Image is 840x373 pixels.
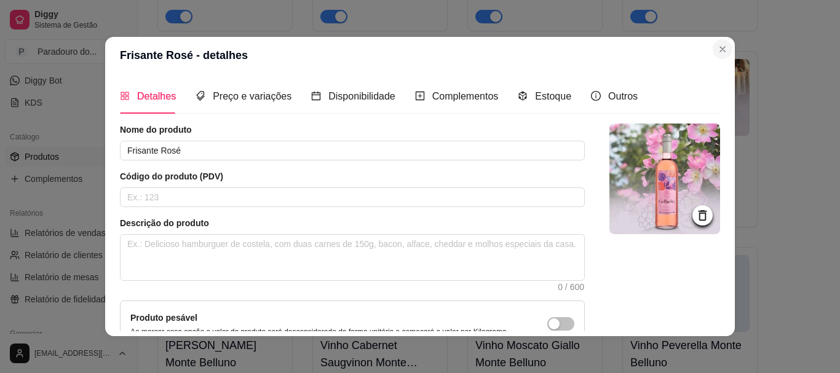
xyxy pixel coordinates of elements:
[120,91,130,101] span: appstore
[120,170,585,183] article: Código do produto (PDV)
[609,124,720,234] img: logo da loja
[137,91,176,101] span: Detalhes
[713,39,732,59] button: Close
[120,187,585,207] input: Ex.: 123
[518,91,528,101] span: code-sandbox
[105,37,735,74] header: Frisante Rosé - detalhes
[130,327,509,337] p: Ao marcar essa opção o valor do produto será desconsiderado da forma unitária e começará a valer ...
[535,91,571,101] span: Estoque
[415,91,425,101] span: plus-square
[120,217,585,229] article: Descrição do produto
[196,91,205,101] span: tags
[432,91,499,101] span: Complementos
[120,124,585,136] article: Nome do produto
[130,313,197,323] label: Produto pesável
[311,91,321,101] span: calendar
[591,91,601,101] span: info-circle
[328,91,395,101] span: Disponibilidade
[120,141,585,160] input: Ex.: Hamburguer de costela
[608,91,638,101] span: Outros
[213,91,291,101] span: Preço e variações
